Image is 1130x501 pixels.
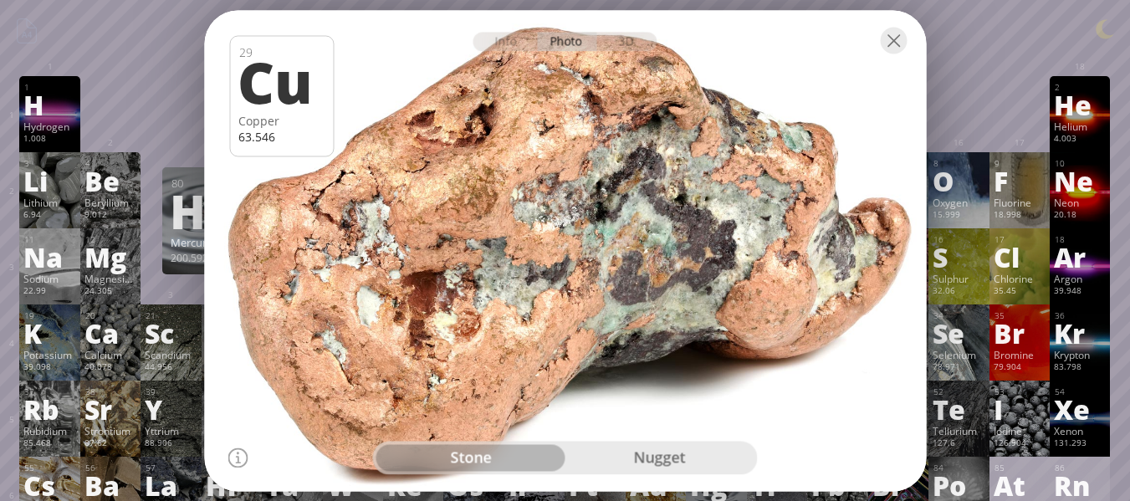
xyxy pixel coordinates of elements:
[1055,310,1106,321] div: 36
[171,251,246,264] div: 200.592
[1055,234,1106,245] div: 18
[146,463,197,473] div: 57
[23,424,75,437] div: Rubidium
[85,158,136,169] div: 4
[933,472,984,498] div: Po
[84,396,136,422] div: Sr
[933,396,984,422] div: Te
[84,167,136,194] div: Be
[23,196,75,209] div: Lithium
[376,444,565,471] div: stone
[1054,424,1106,437] div: Xenon
[170,197,245,224] div: Hg
[23,272,75,285] div: Sodium
[24,310,75,321] div: 19
[1054,209,1106,222] div: 20.18
[1054,91,1106,118] div: He
[933,158,984,169] div: 8
[933,209,984,222] div: 15.999
[1054,361,1106,375] div: 83.798
[1054,243,1106,270] div: Ar
[1055,158,1106,169] div: 10
[23,396,75,422] div: Rb
[994,167,1046,194] div: F
[994,320,1046,346] div: Br
[447,472,499,498] div: Os
[387,472,439,498] div: Re
[23,91,75,118] div: H
[23,437,75,451] div: 85.468
[146,310,197,321] div: 21
[995,463,1046,473] div: 85
[1055,463,1106,473] div: 86
[933,386,984,397] div: 52
[1054,437,1106,451] div: 131.293
[1054,133,1106,146] div: 4.003
[23,120,75,133] div: Hydrogen
[565,444,754,471] div: nugget
[1055,82,1106,93] div: 2
[145,361,197,375] div: 44.956
[994,361,1046,375] div: 79.904
[597,32,657,51] div: 3D
[238,113,325,129] div: Copper
[933,272,984,285] div: Sulphur
[630,472,682,498] div: Au
[84,243,136,270] div: Mg
[933,234,984,245] div: 16
[1054,120,1106,133] div: Helium
[146,386,197,397] div: 39
[84,209,136,222] div: 9.012
[933,348,984,361] div: Selenium
[933,463,984,473] div: 84
[24,386,75,397] div: 37
[85,234,136,245] div: 12
[994,437,1046,451] div: 126.904
[811,472,863,498] div: Pb
[327,472,379,498] div: W
[238,53,322,110] div: Cu
[84,196,136,209] div: Beryllium
[1054,285,1106,299] div: 39.948
[690,472,742,498] div: Hg
[1054,167,1106,194] div: Ne
[238,129,325,145] div: 63.546
[24,158,75,169] div: 3
[995,310,1046,321] div: 35
[23,320,75,346] div: K
[85,386,136,397] div: 38
[23,167,75,194] div: Li
[23,348,75,361] div: Potassium
[933,424,984,437] div: Tellurium
[995,386,1046,397] div: 53
[145,437,197,451] div: 88.906
[85,463,136,473] div: 56
[206,472,258,498] div: Hf
[933,196,984,209] div: Oxygen
[84,472,136,498] div: Ba
[933,361,984,375] div: 78.971
[145,396,197,422] div: Y
[1054,348,1106,361] div: Krypton
[84,424,136,437] div: Strontium
[933,437,984,451] div: 127.6
[994,472,1046,498] div: At
[1055,386,1106,397] div: 54
[995,234,1046,245] div: 17
[994,272,1046,285] div: Chlorine
[23,243,75,270] div: Na
[84,361,136,375] div: 40.078
[1054,196,1106,209] div: Neon
[1054,320,1106,346] div: Kr
[145,424,197,437] div: Yttrium
[509,472,560,498] div: Ir
[751,472,803,498] div: Tl
[145,320,197,346] div: Sc
[8,8,1122,43] h1: Talbica. Interactive chemistry
[171,176,246,191] div: 80
[84,437,136,451] div: 87.62
[24,82,75,93] div: 1
[933,285,984,299] div: 32.06
[23,472,75,498] div: Cs
[994,285,1046,299] div: 35.45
